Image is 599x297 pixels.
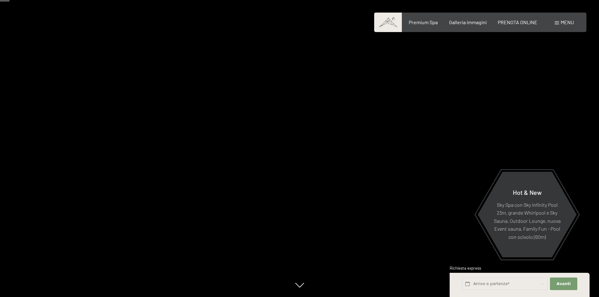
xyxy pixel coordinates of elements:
span: Menu [561,19,574,25]
a: Hot & New Sky Spa con Sky infinity Pool 23m, grande Whirlpool e Sky Sauna, Outdoor Lounge, nuova ... [477,171,577,258]
span: Avanti [557,281,571,287]
a: Galleria immagini [449,19,487,25]
button: Avanti [550,278,577,290]
span: Richiesta express [450,266,481,271]
a: PRENOTA ONLINE [498,19,537,25]
a: Premium Spa [409,19,438,25]
p: Sky Spa con Sky infinity Pool 23m, grande Whirlpool e Sky Sauna, Outdoor Lounge, nuova Event saun... [493,201,561,241]
span: Hot & New [513,188,542,196]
